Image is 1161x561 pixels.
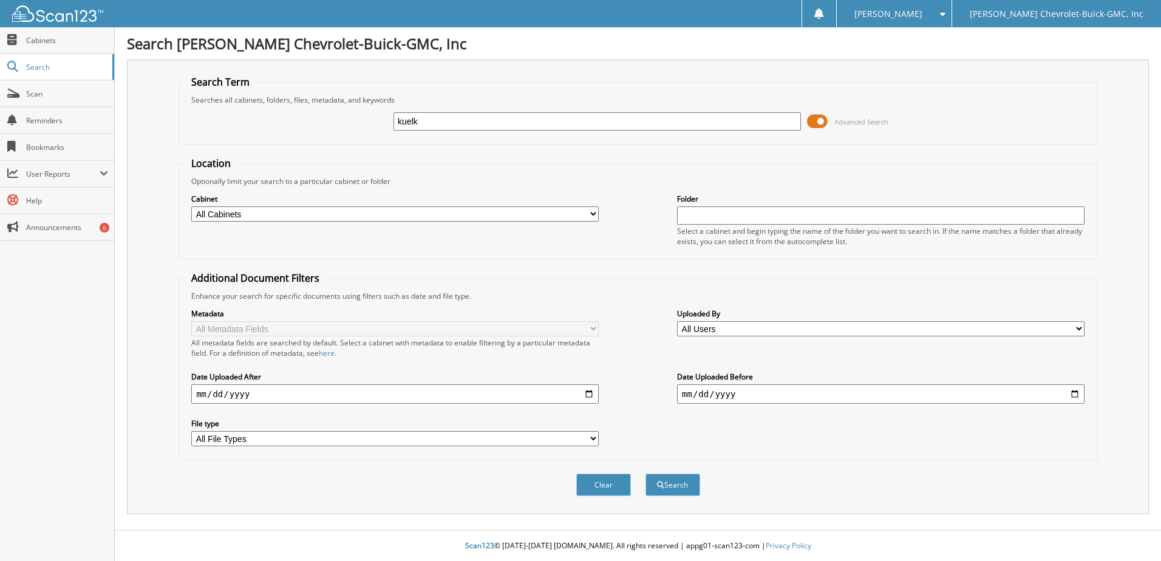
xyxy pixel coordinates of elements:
[185,95,1091,105] div: Searches all cabinets, folders, files, metadata, and keywords
[191,384,599,404] input: start
[185,291,1091,301] div: Enhance your search for specific documents using filters such as date and file type.
[766,540,811,551] a: Privacy Policy
[26,62,106,72] span: Search
[854,10,922,18] span: [PERSON_NAME]
[191,338,599,358] div: All metadata fields are searched by default. Select a cabinet with metadata to enable filtering b...
[26,169,100,179] span: User Reports
[1100,503,1161,561] iframe: Chat Widget
[191,308,599,319] label: Metadata
[970,10,1143,18] span: [PERSON_NAME] Chevrolet-Buick-GMC, Inc
[677,194,1084,204] label: Folder
[185,157,237,170] legend: Location
[834,117,888,126] span: Advanced Search
[191,194,599,204] label: Cabinet
[100,223,109,233] div: 6
[677,384,1084,404] input: end
[677,372,1084,382] label: Date Uploaded Before
[465,540,494,551] span: Scan123
[12,5,103,22] img: scan123-logo-white.svg
[576,474,631,496] button: Clear
[26,89,108,99] span: Scan
[127,33,1149,53] h1: Search [PERSON_NAME] Chevrolet-Buick-GMC, Inc
[319,348,335,358] a: here
[26,195,108,206] span: Help
[677,226,1084,246] div: Select a cabinet and begin typing the name of the folder you want to search in. If the name match...
[645,474,700,496] button: Search
[191,418,599,429] label: File type
[26,142,108,152] span: Bookmarks
[26,222,108,233] span: Announcements
[26,115,108,126] span: Reminders
[185,75,256,89] legend: Search Term
[185,271,325,285] legend: Additional Document Filters
[26,35,108,46] span: Cabinets
[191,372,599,382] label: Date Uploaded After
[185,176,1091,186] div: Optionally limit your search to a particular cabinet or folder
[677,308,1084,319] label: Uploaded By
[115,531,1161,561] div: © [DATE]-[DATE] [DOMAIN_NAME]. All rights reserved | appg01-scan123-com |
